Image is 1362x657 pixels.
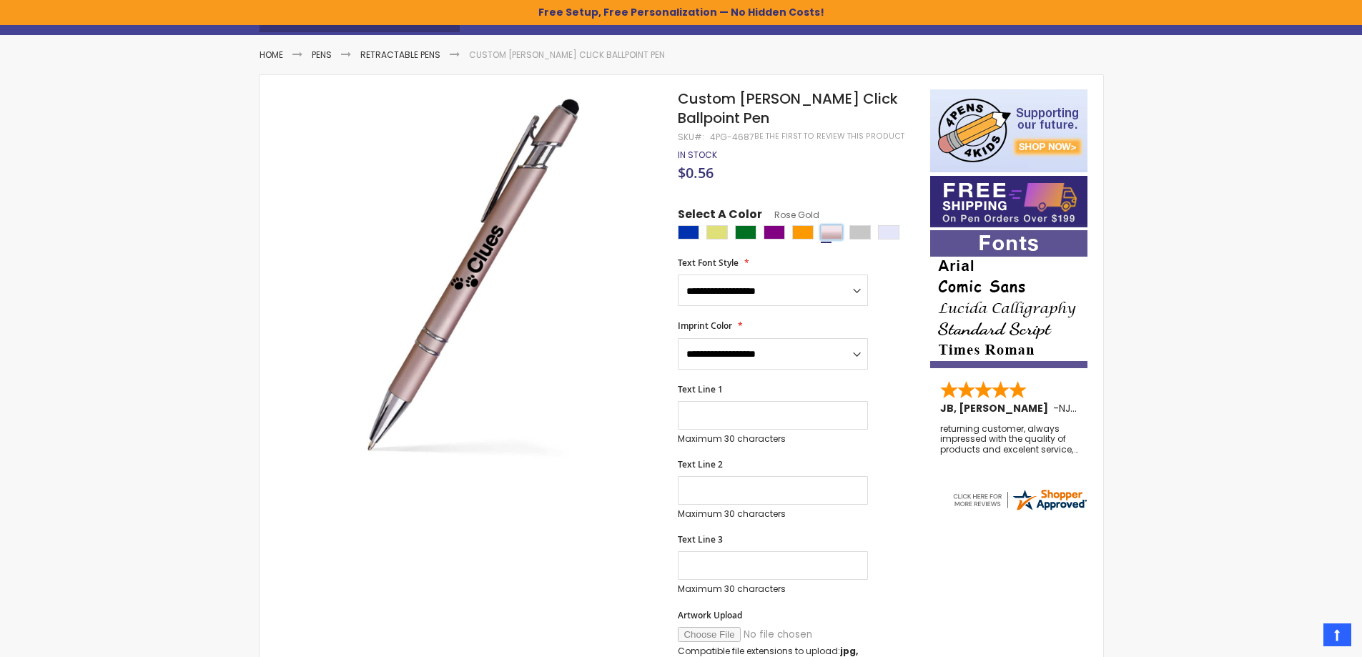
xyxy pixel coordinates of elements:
[706,225,728,239] div: Gold
[754,131,904,142] a: Be the first to review this product
[360,49,440,61] a: Retractable Pens
[678,257,739,269] span: Text Font Style
[260,49,283,61] a: Home
[678,383,723,395] span: Text Line 1
[288,88,659,459] img: rose-gold-4pg-4687-custom-alex-ii-click-ballpoint-pen_1.jpg
[764,225,785,239] div: Purple
[951,503,1088,515] a: 4pens.com certificate URL
[930,230,1087,368] img: font-personalization-examples
[678,89,898,128] span: Custom [PERSON_NAME] Click Ballpoint Pen
[678,149,717,161] div: Availability
[678,131,704,143] strong: SKU
[678,433,868,445] p: Maximum 30 characters
[762,209,819,221] span: Rose Gold
[469,49,665,61] li: Custom [PERSON_NAME] Click Ballpoint Pen
[940,424,1079,455] div: returning customer, always impressed with the quality of products and excelent service, will retu...
[678,609,742,621] span: Artwork Upload
[940,401,1053,415] span: JB, [PERSON_NAME]
[678,533,723,545] span: Text Line 3
[849,225,871,239] div: Silver
[821,225,842,239] div: Rose Gold
[678,320,732,332] span: Imprint Color
[878,225,899,239] div: Lavender
[678,207,762,226] span: Select A Color
[678,508,868,520] p: Maximum 30 characters
[678,163,714,182] span: $0.56
[312,49,332,61] a: Pens
[710,132,754,143] div: 4PG-4687
[792,225,814,239] div: Orange
[735,225,756,239] div: Green
[678,225,699,239] div: Blue
[930,89,1087,172] img: 4pens 4 kids
[678,458,723,470] span: Text Line 2
[678,583,868,595] p: Maximum 30 characters
[1323,623,1351,646] a: Top
[930,176,1087,227] img: Free shipping on orders over $199
[951,487,1088,513] img: 4pens.com widget logo
[1059,401,1077,415] span: NJ
[678,149,717,161] span: In stock
[1053,401,1178,415] span: - ,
